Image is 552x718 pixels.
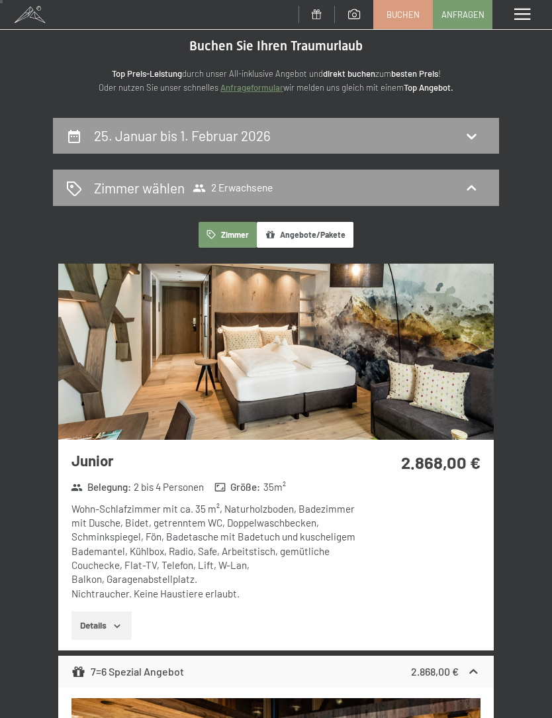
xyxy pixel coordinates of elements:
span: 2 bis 4 Personen [134,480,204,494]
span: Buchen Sie Ihren Traumurlaub [189,38,363,54]
strong: Top Angebot. [404,82,453,93]
strong: direkt buchen [323,68,375,79]
p: durch unser All-inklusive Angebot und zum ! Oder nutzen Sie unser schnelles wir melden uns gleich... [53,67,499,95]
span: 35 m² [263,480,286,494]
button: Details [71,611,132,641]
span: Buchen [387,9,420,21]
strong: Größe : [214,480,261,494]
span: 2 Erwachsene [193,181,273,195]
h3: Junior [71,450,363,471]
span: Anfragen [441,9,484,21]
a: Anfragen [434,1,492,28]
strong: 2.868,00 € [401,452,481,472]
button: Angebote/Pakete [257,222,353,248]
strong: Belegung : [71,480,131,494]
a: Anfrageformular [220,82,283,93]
div: 7=6 Spezial Angebot [71,664,184,680]
strong: 2.868,00 € [411,665,459,678]
strong: besten Preis [391,68,438,79]
img: mss_renderimg.php [58,264,494,440]
button: Zimmer [199,222,257,248]
a: Buchen [374,1,432,28]
strong: Top Preis-Leistung [112,68,182,79]
div: 7=6 Spezial Angebot2.868,00 € [58,656,494,688]
div: Wohn-Schlafzimmer mit ca. 35 m², Naturholzboden, Badezimmer mit Dusche, Bidet, getrenntem WC, Dop... [71,502,363,601]
h2: 25. Januar bis 1. Februar 2026 [94,127,271,144]
h2: Zimmer wählen [94,178,185,197]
